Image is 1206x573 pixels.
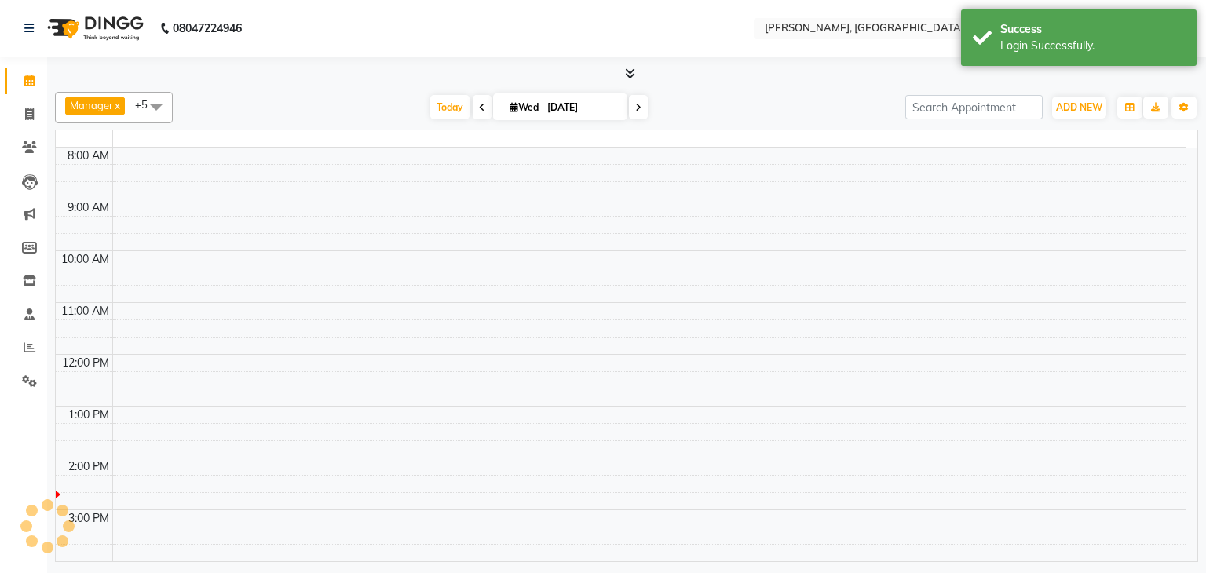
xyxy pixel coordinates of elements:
button: ADD NEW [1052,97,1106,119]
div: Success [1000,21,1185,38]
div: 11:00 AM [58,303,112,319]
span: +5 [135,98,159,111]
div: 2:00 PM [65,458,112,475]
span: ADD NEW [1056,101,1102,113]
div: 3:00 PM [65,510,112,527]
div: Login Successfully. [1000,38,1185,54]
div: 10:00 AM [58,251,112,268]
img: logo [40,6,148,50]
span: Manager [70,99,113,111]
div: 1:00 PM [65,407,112,423]
a: x [113,99,120,111]
span: Today [430,95,470,119]
input: Search Appointment [905,95,1043,119]
div: 9:00 AM [64,199,112,216]
span: Wed [506,101,543,113]
input: 2025-09-03 [543,96,621,119]
div: 12:00 PM [59,355,112,371]
b: 08047224946 [173,6,242,50]
div: 8:00 AM [64,148,112,164]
